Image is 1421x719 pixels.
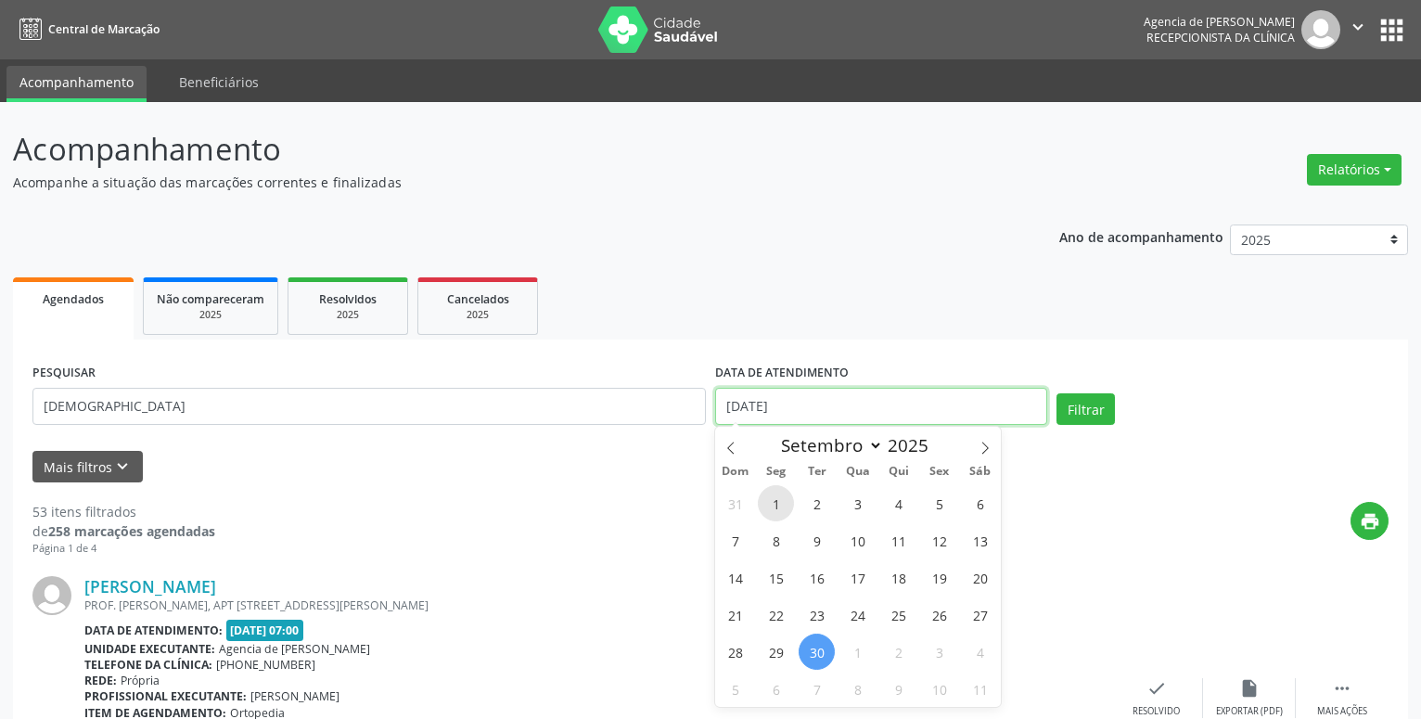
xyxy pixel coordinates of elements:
span: Qua [838,466,878,478]
span: Outubro 6, 2025 [758,671,794,707]
span: Cancelados [447,291,509,307]
div: Página 1 de 4 [32,541,215,557]
span: Setembro 12, 2025 [921,522,957,559]
span: Sex [919,466,960,478]
span: Setembro 4, 2025 [880,485,916,521]
i: print [1360,511,1380,532]
input: Selecione um intervalo [715,388,1047,425]
label: DATA DE ATENDIMENTO [715,359,849,388]
span: Setembro 27, 2025 [962,597,998,633]
div: PROF. [PERSON_NAME], APT [STREET_ADDRESS][PERSON_NAME] [84,597,1110,613]
span: Outubro 2, 2025 [880,634,916,670]
span: Qui [878,466,919,478]
span: Setembro 18, 2025 [880,559,916,596]
div: 53 itens filtrados [32,502,215,521]
span: Resolvidos [319,291,377,307]
div: 2025 [301,308,394,322]
input: Nome, código do beneficiário ou CPF [32,388,706,425]
span: Setembro 13, 2025 [962,522,998,559]
span: Dom [715,466,756,478]
span: Outubro 9, 2025 [880,671,916,707]
span: Setembro 11, 2025 [880,522,916,559]
p: Ano de acompanhamento [1059,225,1223,248]
span: Outubro 1, 2025 [839,634,876,670]
span: Ter [797,466,838,478]
a: Central de Marcação [13,14,160,45]
p: Acompanhamento [13,126,990,173]
span: Outubro 8, 2025 [839,671,876,707]
span: [DATE] 07:00 [226,620,304,641]
span: Setembro 1, 2025 [758,485,794,521]
span: Setembro 30, 2025 [799,634,835,670]
i:  [1332,678,1352,699]
a: Acompanhamento [6,66,147,102]
span: Setembro 7, 2025 [717,522,753,559]
span: Outubro 4, 2025 [962,634,998,670]
span: [PERSON_NAME] [250,688,339,704]
div: 2025 [431,308,524,322]
span: Setembro 19, 2025 [921,559,957,596]
span: Setembro 16, 2025 [799,559,835,596]
span: Setembro 8, 2025 [758,522,794,559]
span: Outubro 11, 2025 [962,671,998,707]
b: Rede: [84,673,117,688]
strong: 258 marcações agendadas [48,522,215,540]
p: Acompanhe a situação das marcações correntes e finalizadas [13,173,990,192]
span: Outubro 3, 2025 [921,634,957,670]
span: Setembro 29, 2025 [758,634,794,670]
label: PESQUISAR [32,359,96,388]
button: apps [1376,14,1408,46]
span: Setembro 5, 2025 [921,485,957,521]
span: Setembro 14, 2025 [717,559,753,596]
span: Setembro 9, 2025 [799,522,835,559]
span: Agendados [43,291,104,307]
span: Setembro 2, 2025 [799,485,835,521]
span: Outubro 5, 2025 [717,671,753,707]
b: Data de atendimento: [84,623,223,638]
div: Mais ações [1317,705,1367,718]
span: Setembro 26, 2025 [921,597,957,633]
span: Setembro 21, 2025 [717,597,753,633]
div: de [32,521,215,541]
span: Seg [756,466,797,478]
span: Setembro 28, 2025 [717,634,753,670]
input: Year [883,433,944,457]
span: Sáb [960,466,1001,478]
span: Setembro 6, 2025 [962,485,998,521]
div: 2025 [157,308,264,322]
span: Recepcionista da clínica [1146,30,1295,45]
select: Month [772,432,883,458]
span: Setembro 17, 2025 [839,559,876,596]
i:  [1348,17,1368,37]
span: Outubro 7, 2025 [799,671,835,707]
b: Telefone da clínica: [84,657,212,673]
span: [PHONE_NUMBER] [216,657,315,673]
img: img [32,576,71,615]
a: Beneficiários [166,66,272,98]
span: Setembro 24, 2025 [839,597,876,633]
span: Não compareceram [157,291,264,307]
span: Setembro 23, 2025 [799,597,835,633]
img: img [1301,10,1340,49]
span: Setembro 22, 2025 [758,597,794,633]
div: Resolvido [1133,705,1180,718]
i: insert_drive_file [1239,678,1260,699]
span: Setembro 20, 2025 [962,559,998,596]
a: [PERSON_NAME] [84,576,216,597]
button:  [1340,10,1376,49]
span: Central de Marcação [48,21,160,37]
span: Setembro 3, 2025 [839,485,876,521]
span: Outubro 10, 2025 [921,671,957,707]
div: Exportar (PDF) [1216,705,1283,718]
span: Setembro 25, 2025 [880,597,916,633]
button: Mais filtroskeyboard_arrow_down [32,451,143,483]
span: Agosto 31, 2025 [717,485,753,521]
span: Setembro 15, 2025 [758,559,794,596]
i: check [1146,678,1167,699]
span: Agencia de [PERSON_NAME] [219,641,370,657]
i: keyboard_arrow_down [112,456,133,477]
button: Filtrar [1056,393,1115,425]
b: Profissional executante: [84,688,247,704]
button: Relatórios [1307,154,1402,186]
span: Setembro 10, 2025 [839,522,876,559]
